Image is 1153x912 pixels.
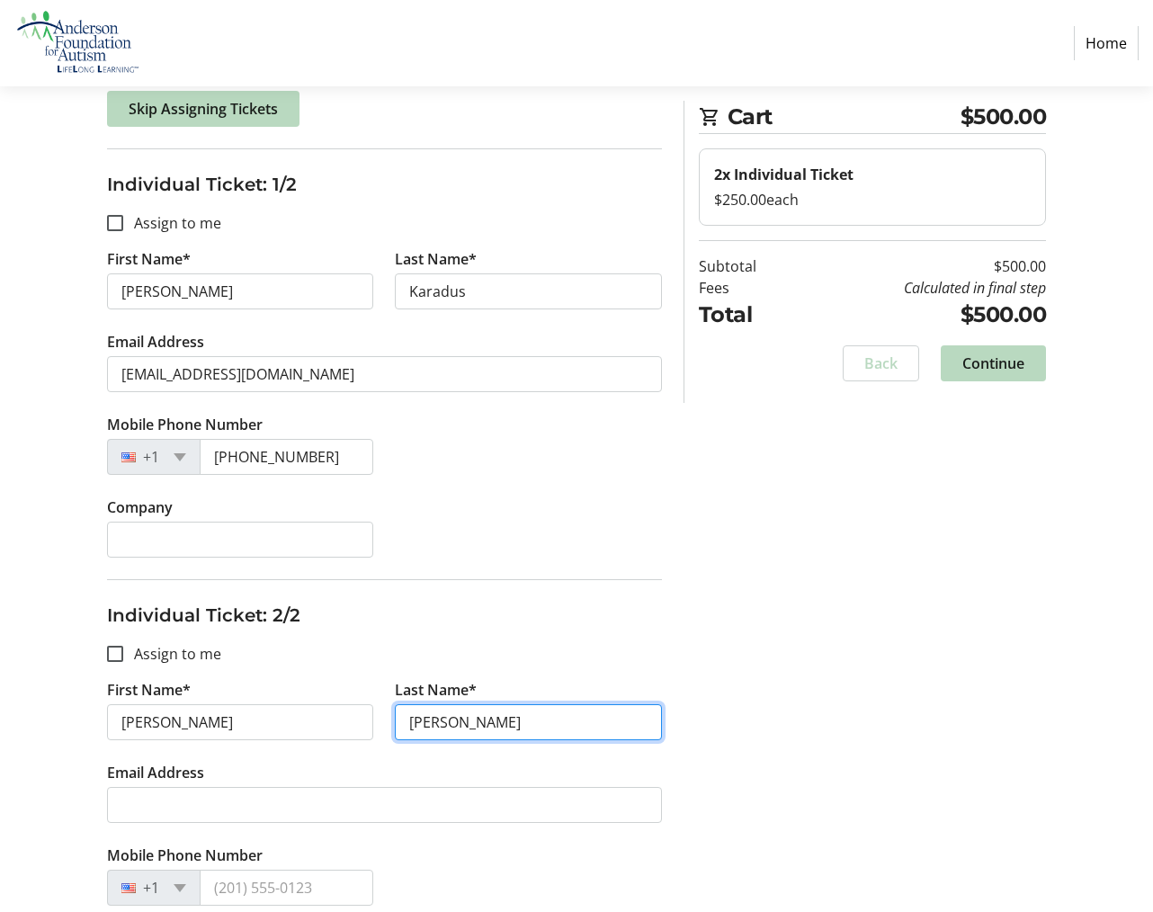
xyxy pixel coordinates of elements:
label: Assign to me [123,643,221,665]
div: $250.00 each [714,189,1031,210]
h3: Individual Ticket: 2/2 [107,602,662,629]
td: Fees [699,277,799,299]
button: Back [843,345,919,381]
input: (201) 555-0123 [200,439,374,475]
label: Email Address [107,331,204,353]
td: Total [699,299,799,331]
label: Mobile Phone Number [107,845,263,866]
img: Anderson Foundation for Autism 's Logo [14,7,142,79]
span: Back [864,353,898,374]
strong: 2x Individual Ticket [714,165,854,184]
h3: Individual Ticket: 1/2 [107,171,662,198]
td: $500.00 [799,299,1046,331]
a: Home [1074,26,1139,60]
span: $500.00 [961,101,1047,133]
input: (201) 555-0123 [200,870,374,906]
button: Skip Assigning Tickets [107,91,299,127]
button: Continue [941,345,1046,381]
label: Company [107,496,173,518]
label: First Name* [107,248,191,270]
label: Last Name* [395,679,477,701]
label: Assign to me [123,212,221,234]
label: Email Address [107,762,204,783]
span: Continue [962,353,1024,374]
label: Mobile Phone Number [107,414,263,435]
td: Subtotal [699,255,799,277]
td: $500.00 [799,255,1046,277]
label: First Name* [107,679,191,701]
span: Cart [728,101,961,133]
label: Last Name* [395,248,477,270]
td: Calculated in final step [799,277,1046,299]
span: Skip Assigning Tickets [129,98,278,120]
